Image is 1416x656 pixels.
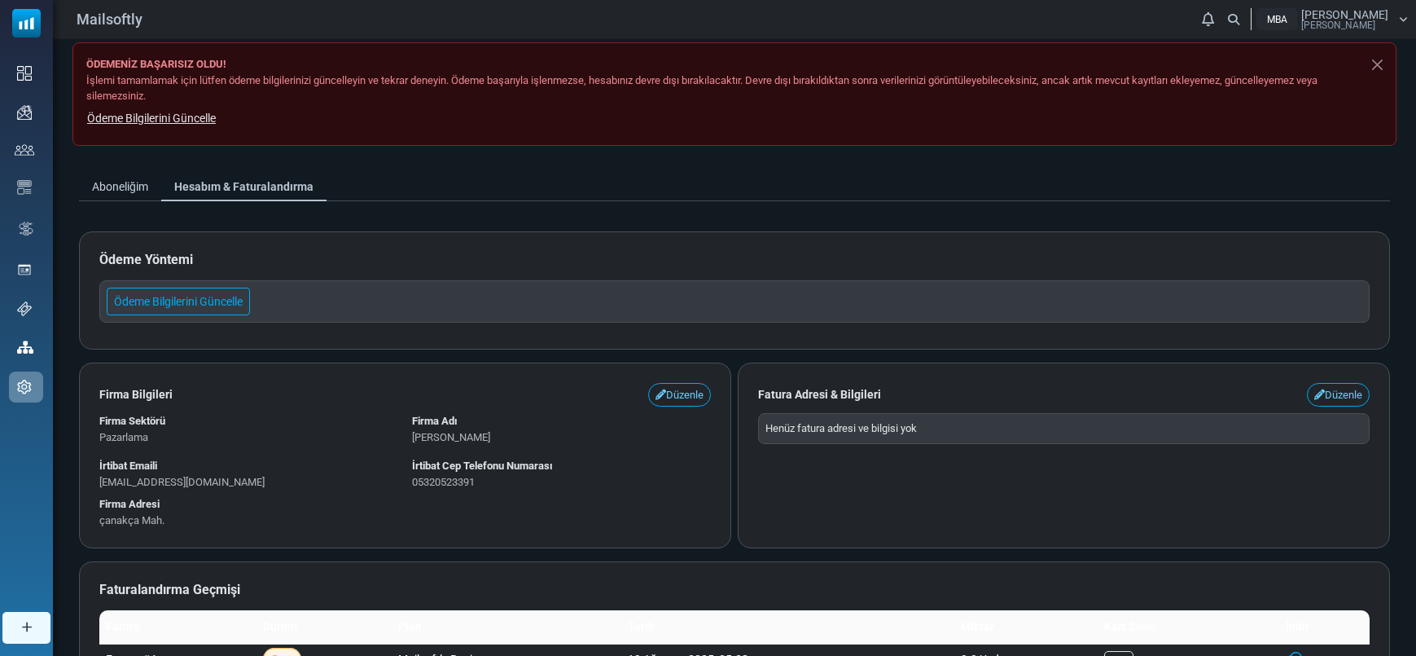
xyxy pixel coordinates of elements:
[17,219,35,238] img: workflow.svg
[86,108,217,129] a: Ödeme Bilgilerini Güncelle
[86,56,226,73] strong: ÖDEMENİZ BAŞARISIZ OLDU!
[99,460,157,472] span: İrtibat Emaili
[412,476,475,488] span: 05320523391
[86,73,1357,104] p: İşlemi tamamlamak için lütfen ödeme bilgilerinizi güncelleyin ve tekrar deneyin. Ödeme başarıyla ...
[758,386,881,403] span: Fatura Adresi & Bilgileri
[17,66,32,81] img: dashboard-icon.svg
[1256,8,1408,30] a: MBA [PERSON_NAME] [PERSON_NAME]
[79,172,161,201] a: Aboneliğim
[17,302,32,316] img: support-icon.svg
[17,262,32,277] img: landing_pages.svg
[648,383,711,407] a: Düzenle
[412,431,490,443] span: [PERSON_NAME]
[1256,8,1297,30] div: MBA
[412,415,458,427] span: Firma Adı
[99,431,148,443] span: Pazarlama
[392,610,621,645] th: Plan
[99,582,1370,597] h6: Faturalandırma Geçmişi
[412,460,553,472] span: İrtibat Cep Telefonu Numarası
[99,514,164,526] span: çanakça Mah.
[77,8,142,30] span: Mailsoftly
[17,180,32,195] img: email-templates-icon.svg
[17,105,32,120] img: campaigns-icon.png
[107,288,250,315] a: Ödeme Bilgilerini Güncelle
[12,9,41,37] img: mailsoftly_icon_blue_white.svg
[99,498,160,510] span: Firma Adresi
[99,415,165,427] span: Firma Sektörü
[99,610,256,645] th: Fatura
[954,610,1098,645] th: Miktar
[1301,20,1375,30] span: [PERSON_NAME]
[15,144,34,156] img: contacts-icon.svg
[1279,610,1370,645] th: İndir
[1301,9,1388,20] span: [PERSON_NAME]
[758,413,1370,444] div: Henüz fatura adresi ve bilgisi yok
[1307,383,1370,407] a: Düzenle
[256,610,392,645] th: Durum
[99,386,173,403] span: Firma Bilgileri
[1359,43,1396,86] button: Close
[99,252,1370,267] h6: Ödeme Yöntemi
[1098,610,1279,645] th: Kart Sonu
[17,380,32,394] img: settings-icon.svg
[99,476,265,488] span: [EMAIL_ADDRESS][DOMAIN_NAME]
[621,610,954,645] th: Tarih
[161,172,327,201] a: Hesabım & Faturalandırma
